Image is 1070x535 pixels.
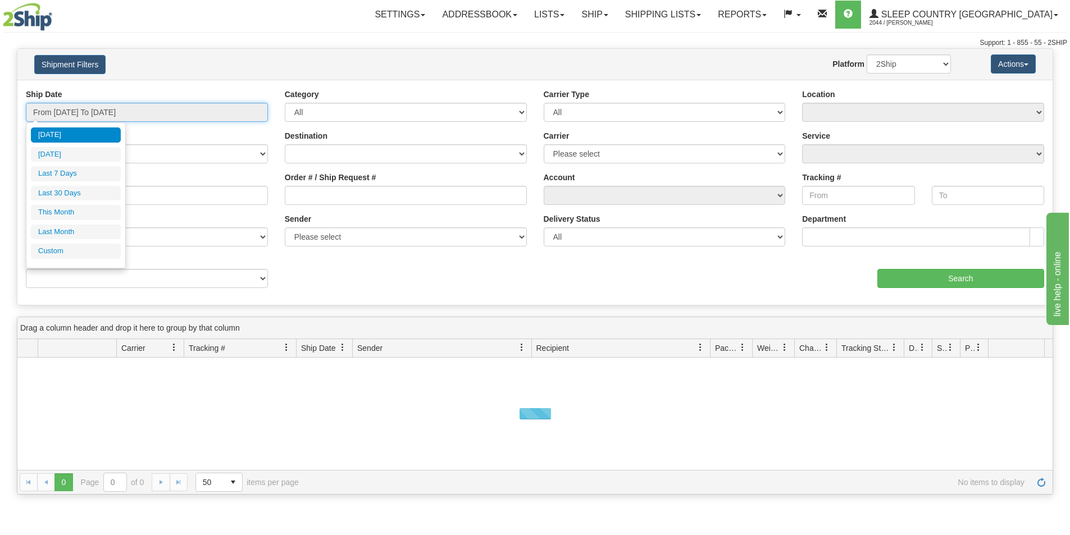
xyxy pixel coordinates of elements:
[909,342,918,354] span: Delivery Status
[817,338,836,357] a: Charge filter column settings
[81,473,144,492] span: Page of 0
[285,172,376,183] label: Order # / Ship Request #
[31,166,121,181] li: Last 7 Days
[715,342,739,354] span: Packages
[799,342,823,354] span: Charge
[544,213,600,225] label: Delivery Status
[573,1,616,29] a: Ship
[991,54,1036,74] button: Actions
[31,147,121,162] li: [DATE]
[34,55,106,74] button: Shipment Filters
[691,338,710,357] a: Recipient filter column settings
[333,338,352,357] a: Ship Date filter column settings
[285,213,311,225] label: Sender
[54,473,72,491] span: Page 0
[733,338,752,357] a: Packages filter column settings
[913,338,932,357] a: Delivery Status filter column settings
[366,1,434,29] a: Settings
[121,342,145,354] span: Carrier
[775,338,794,357] a: Weight filter column settings
[885,338,904,357] a: Tracking Status filter column settings
[802,130,830,141] label: Service
[1044,210,1069,324] iframe: chat widget
[315,478,1025,487] span: No items to display
[3,38,1067,48] div: Support: 1 - 855 - 55 - 2SHIP
[301,342,335,354] span: Ship Date
[224,473,242,491] span: select
[165,338,184,357] a: Carrier filter column settings
[8,7,104,20] div: live help - online
[1032,473,1050,491] a: Refresh
[544,172,575,183] label: Account
[937,342,946,354] span: Shipment Issues
[31,205,121,220] li: This Month
[526,1,573,29] a: Lists
[617,1,709,29] a: Shipping lists
[941,338,960,357] a: Shipment Issues filter column settings
[969,338,988,357] a: Pickup Status filter column settings
[31,186,121,201] li: Last 30 Days
[877,269,1044,288] input: Search
[195,473,299,492] span: items per page
[285,89,319,100] label: Category
[932,186,1044,205] input: To
[544,130,570,141] label: Carrier
[189,342,225,354] span: Tracking #
[31,244,121,259] li: Custom
[512,338,531,357] a: Sender filter column settings
[26,89,62,100] label: Ship Date
[757,342,781,354] span: Weight
[31,127,121,143] li: [DATE]
[31,225,121,240] li: Last Month
[3,3,52,31] img: logo2044.jpg
[802,89,835,100] label: Location
[802,213,846,225] label: Department
[357,342,383,354] span: Sender
[965,342,975,354] span: Pickup Status
[17,317,1053,339] div: grid grouping header
[802,172,841,183] label: Tracking #
[195,473,243,492] span: Page sizes drop down
[869,17,954,29] span: 2044 / [PERSON_NAME]
[536,342,569,354] span: Recipient
[285,130,327,141] label: Destination
[841,342,890,354] span: Tracking Status
[861,1,1067,29] a: Sleep Country [GEOGRAPHIC_DATA] 2044 / [PERSON_NAME]
[203,477,217,488] span: 50
[709,1,775,29] a: Reports
[878,10,1053,19] span: Sleep Country [GEOGRAPHIC_DATA]
[802,186,914,205] input: From
[277,338,296,357] a: Tracking # filter column settings
[434,1,526,29] a: Addressbook
[544,89,589,100] label: Carrier Type
[832,58,864,70] label: Platform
